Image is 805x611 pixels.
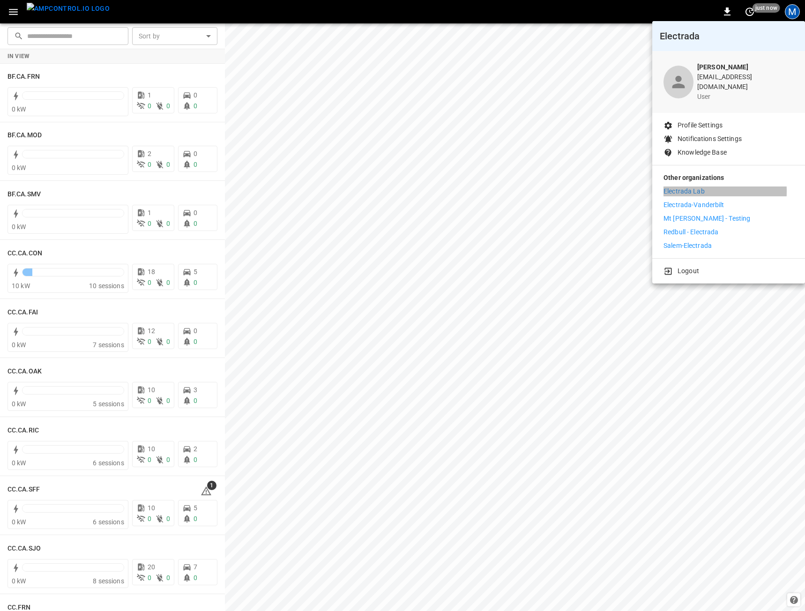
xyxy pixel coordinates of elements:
b: [PERSON_NAME] [697,63,749,71]
h6: Electrada [660,29,798,44]
p: Other organizations [663,173,794,186]
p: [EMAIL_ADDRESS][DOMAIN_NAME] [697,72,794,92]
p: Mt [PERSON_NAME] - Testing [663,214,750,224]
p: user [697,92,794,102]
p: Electrada Lab [663,186,705,196]
p: Salem-Electrada [663,241,712,251]
p: Redbull - Electrada [663,227,719,237]
p: Electrada-Vanderbilt [663,200,724,210]
p: Profile Settings [678,120,723,130]
div: profile-icon [663,66,693,98]
p: Logout [678,266,699,276]
p: Notifications Settings [678,134,742,144]
p: Knowledge Base [678,148,727,157]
